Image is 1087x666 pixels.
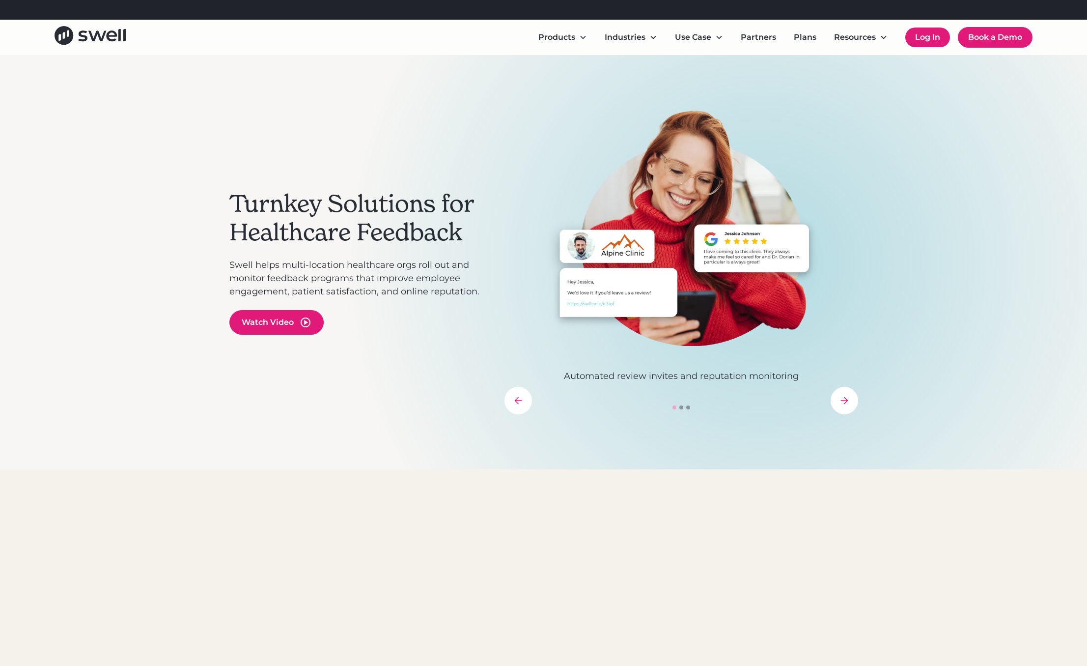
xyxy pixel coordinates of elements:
[786,28,824,47] a: Plans
[229,310,324,335] a: open lightbox
[55,26,126,48] a: home
[229,259,495,298] p: Swell helps multi-location healthcare orgs roll out and monitor feedback programs that improve em...
[504,110,858,414] div: carousel
[733,28,784,47] a: Partners
[504,387,532,414] div: previous slide
[605,31,645,43] div: Industries
[831,387,858,414] div: next slide
[597,28,665,47] div: Industries
[229,190,495,246] h2: Turnkey Solutions for Healthcare Feedback
[686,405,690,409] div: Show slide 3 of 3
[672,405,676,409] div: Show slide 1 of 3
[958,27,1032,48] a: Book a Demo
[826,28,895,47] div: Resources
[242,317,294,328] div: Watch Video
[919,560,1087,666] iframe: Chat Widget
[667,28,731,47] div: Use Case
[530,28,595,47] div: Products
[675,31,711,43] div: Use Case
[679,405,683,409] div: Show slide 2 of 3
[834,31,876,43] div: Resources
[905,28,950,47] a: Log In
[504,370,858,383] p: Automated review invites and reputation monitoring
[538,31,575,43] div: Products
[504,110,858,383] div: 1 of 3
